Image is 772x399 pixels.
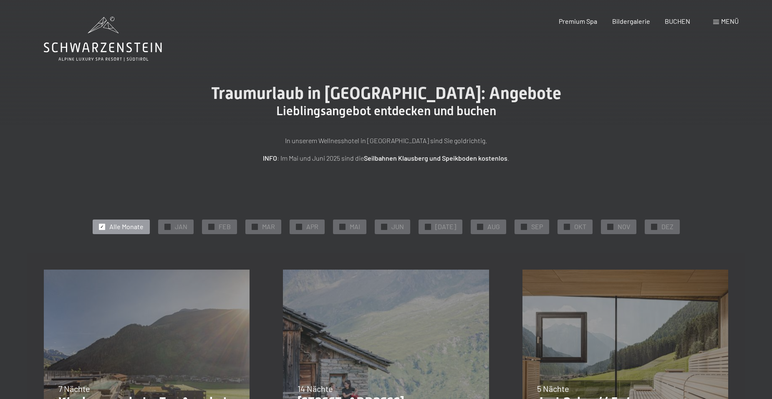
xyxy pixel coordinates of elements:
[426,224,429,230] span: ✓
[721,17,739,25] span: Menü
[487,222,500,231] span: AUG
[209,224,213,230] span: ✓
[297,224,300,230] span: ✓
[276,104,496,118] span: Lieblingsangebot entdecken und buchen
[478,224,482,230] span: ✓
[661,222,674,231] span: DEZ
[382,224,386,230] span: ✓
[298,384,333,394] span: 14 Nächte
[665,17,690,25] a: BUCHEN
[435,222,456,231] span: [DATE]
[522,224,525,230] span: ✓
[262,222,275,231] span: MAR
[565,224,568,230] span: ✓
[618,222,630,231] span: NOV
[177,135,595,146] p: In unserem Wellnesshotel in [GEOGRAPHIC_DATA] sind Sie goldrichtig.
[652,224,656,230] span: ✓
[391,222,404,231] span: JUN
[531,222,543,231] span: SEP
[100,224,103,230] span: ✓
[219,222,231,231] span: FEB
[537,384,569,394] span: 5 Nächte
[175,222,187,231] span: JAN
[58,384,90,394] span: 7 Nächte
[559,17,597,25] a: Premium Spa
[211,83,561,103] span: Traumurlaub in [GEOGRAPHIC_DATA]: Angebote
[608,224,612,230] span: ✓
[364,154,507,162] strong: Seilbahnen Klausberg und Speikboden kostenlos
[177,153,595,164] p: : Im Mai und Juni 2025 sind die .
[574,222,586,231] span: OKT
[253,224,256,230] span: ✓
[109,222,144,231] span: Alle Monate
[166,224,169,230] span: ✓
[612,17,650,25] a: Bildergalerie
[263,154,277,162] strong: INFO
